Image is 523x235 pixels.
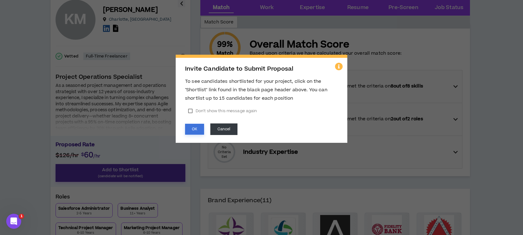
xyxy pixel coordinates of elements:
[185,106,260,116] label: Don’t show this message again
[185,66,338,72] h2: Invite Candidate to Submit Proposal
[185,124,204,135] button: OK
[6,214,21,229] iframe: Intercom live chat
[19,214,24,219] span: 1
[210,123,237,135] button: Cancel
[185,78,327,102] span: To see candidates shortlisted for your project, click on the "Shortlist" link found in the black ...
